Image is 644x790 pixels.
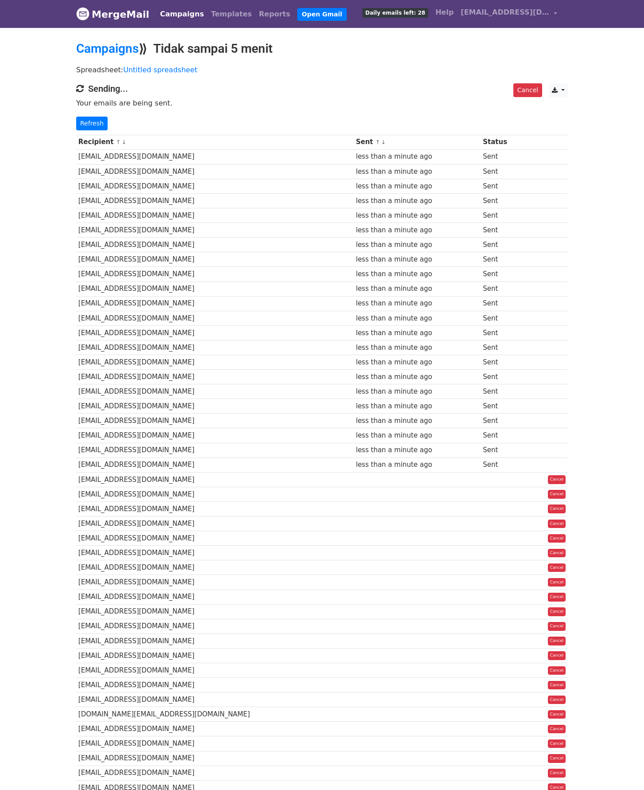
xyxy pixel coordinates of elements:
td: Sent [481,443,526,458]
td: [EMAIL_ADDRESS][DOMAIN_NAME] [76,384,354,399]
a: Cancel [548,769,566,778]
div: less than a minute ago [356,284,478,294]
div: less than a minute ago [356,167,478,177]
a: Cancel [548,666,566,675]
td: Sent [481,428,526,443]
div: less than a minute ago [356,460,478,470]
a: ↓ [381,139,386,145]
td: [EMAIL_ADDRESS][DOMAIN_NAME] [76,692,354,707]
td: [EMAIL_ADDRESS][DOMAIN_NAME] [76,648,354,663]
p: Your emails are being sent. [76,98,568,108]
a: MergeMail [76,5,149,23]
div: less than a minute ago [356,343,478,353]
a: Cancel [548,520,566,528]
td: Sent [481,370,526,384]
div: less than a minute ago [356,152,478,162]
a: Cancel [548,578,566,587]
a: Cancel [548,622,566,631]
td: [EMAIL_ADDRESS][DOMAIN_NAME] [76,193,354,208]
td: [EMAIL_ADDRESS][DOMAIN_NAME] [76,179,354,193]
td: [EMAIL_ADDRESS][DOMAIN_NAME] [76,487,354,501]
td: [EMAIL_ADDRESS][DOMAIN_NAME] [76,546,354,560]
a: Open Gmail [297,8,346,21]
td: [EMAIL_ADDRESS][DOMAIN_NAME] [76,252,354,267]
div: less than a minute ago [356,430,478,441]
span: Daily emails left: 28 [362,8,428,18]
td: Sent [481,384,526,399]
td: Sent [481,458,526,472]
td: [EMAIL_ADDRESS][DOMAIN_NAME] [76,282,354,296]
div: less than a minute ago [356,387,478,397]
td: Sent [481,399,526,414]
td: Sent [481,325,526,340]
td: [EMAIL_ADDRESS][DOMAIN_NAME] [76,267,354,282]
td: [EMAIL_ADDRESS][DOMAIN_NAME] [76,604,354,619]
a: ↑ [376,139,380,145]
td: Sent [481,414,526,428]
td: [DOMAIN_NAME][EMAIL_ADDRESS][DOMAIN_NAME] [76,707,354,722]
div: less than a minute ago [356,196,478,206]
td: [EMAIL_ADDRESS][DOMAIN_NAME] [76,443,354,458]
td: [EMAIL_ADDRESS][DOMAIN_NAME] [76,472,354,487]
td: [EMAIL_ADDRESS][DOMAIN_NAME] [76,766,354,780]
td: Sent [481,149,526,164]
a: Cancel [548,754,566,763]
div: less than a minute ago [356,181,478,192]
div: less than a minute ago [356,328,478,338]
a: Cancel [548,490,566,499]
div: less than a minute ago [356,445,478,455]
td: [EMAIL_ADDRESS][DOMAIN_NAME] [76,722,354,736]
th: Sent [354,135,481,149]
div: less than a minute ago [356,269,478,279]
a: Cancel [548,534,566,543]
th: Status [481,135,526,149]
td: [EMAIL_ADDRESS][DOMAIN_NAME] [76,458,354,472]
td: Sent [481,223,526,238]
a: Cancel [548,637,566,645]
th: Recipient [76,135,354,149]
td: [EMAIL_ADDRESS][DOMAIN_NAME] [76,296,354,311]
a: Cancel [548,505,566,513]
td: [EMAIL_ADDRESS][DOMAIN_NAME] [76,149,354,164]
span: [EMAIL_ADDRESS][DOMAIN_NAME] [461,7,549,18]
td: [EMAIL_ADDRESS][DOMAIN_NAME] [76,678,354,692]
h2: ⟫ Tidak sampai 5 menit [76,41,568,56]
a: [EMAIL_ADDRESS][DOMAIN_NAME] [457,4,561,24]
td: [EMAIL_ADDRESS][DOMAIN_NAME] [76,560,354,575]
td: [EMAIL_ADDRESS][DOMAIN_NAME] [76,164,354,179]
a: Templates [207,5,255,23]
td: [EMAIL_ADDRESS][DOMAIN_NAME] [76,516,354,531]
p: Spreadsheet: [76,65,568,74]
div: less than a minute ago [356,298,478,309]
td: Sent [481,296,526,311]
a: Refresh [76,117,108,130]
a: Help [432,4,457,21]
a: Cancel [513,83,542,97]
div: less than a minute ago [356,225,478,235]
div: less than a minute ago [356,416,478,426]
td: [EMAIL_ADDRESS][DOMAIN_NAME] [76,619,354,634]
td: Sent [481,193,526,208]
td: [EMAIL_ADDRESS][DOMAIN_NAME] [76,736,354,751]
a: Cancel [548,475,566,484]
td: [EMAIL_ADDRESS][DOMAIN_NAME] [76,325,354,340]
a: ↑ [116,139,121,145]
td: [EMAIL_ADDRESS][DOMAIN_NAME] [76,223,354,238]
td: [EMAIL_ADDRESS][DOMAIN_NAME] [76,575,354,590]
td: Sent [481,252,526,267]
td: Sent [481,311,526,325]
td: [EMAIL_ADDRESS][DOMAIN_NAME] [76,414,354,428]
div: less than a minute ago [356,401,478,411]
a: Reports [256,5,294,23]
div: less than a minute ago [356,313,478,324]
a: Cancel [548,651,566,660]
td: [EMAIL_ADDRESS][DOMAIN_NAME] [76,590,354,604]
a: Campaigns [76,41,139,56]
td: [EMAIL_ADDRESS][DOMAIN_NAME] [76,751,354,766]
td: Sent [481,282,526,296]
td: [EMAIL_ADDRESS][DOMAIN_NAME] [76,355,354,370]
td: Sent [481,164,526,179]
td: Sent [481,340,526,355]
a: Campaigns [156,5,207,23]
div: less than a minute ago [356,254,478,265]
